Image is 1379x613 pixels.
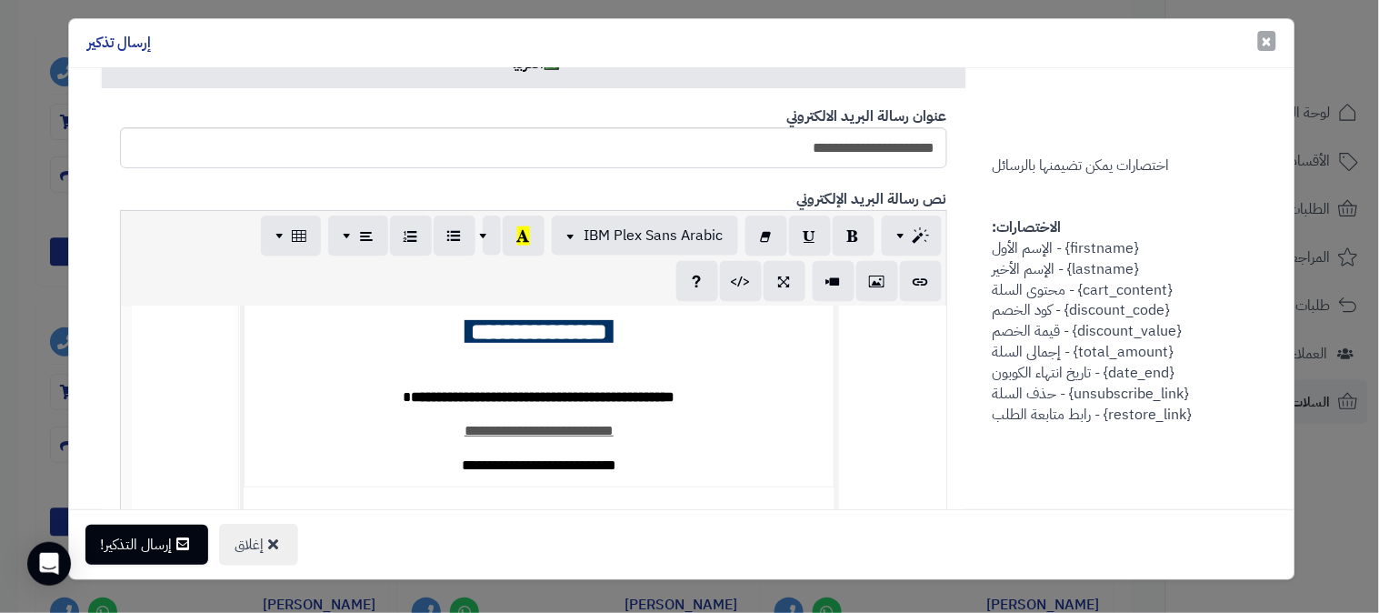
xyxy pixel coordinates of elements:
button: إغلاق [219,524,298,566]
b: عنوان رسالة البريد الالكتروني [787,106,947,127]
button: إرسال التذكير! [85,525,208,565]
h4: إرسال تذكير [87,33,151,54]
span: IBM Plex Sans Arabic [585,225,724,246]
span: × [1262,27,1273,55]
div: Open Intercom Messenger [27,542,71,586]
span: اختصارات يمكن تضيمنها بالرسائل {firstname} - الإسم الأول {lastname} - الإسم الأخير {cart_content}... [993,45,1192,425]
b: نص رسالة البريد الإلكتروني [797,188,947,210]
strong: الاختصارات: [993,216,1062,238]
